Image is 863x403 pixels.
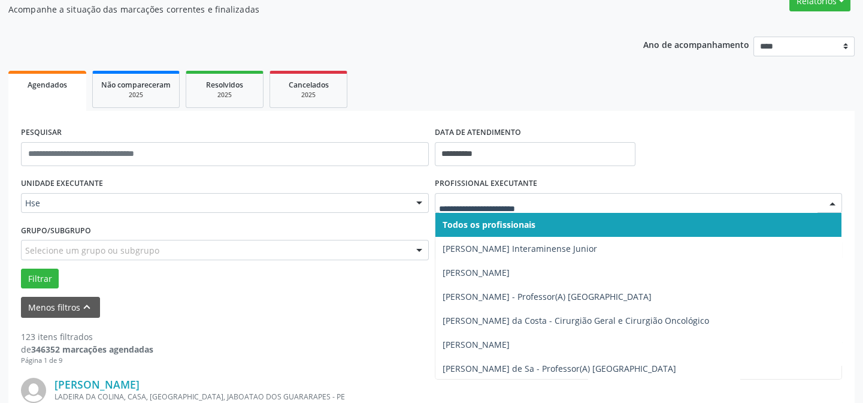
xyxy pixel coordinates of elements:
span: Selecione um grupo ou subgrupo [25,244,159,257]
label: PROFISSIONAL EXECUTANTE [435,175,537,193]
p: Acompanhe a situação das marcações correntes e finalizadas [8,3,601,16]
div: de [21,343,153,356]
div: LADEIRA DA COLINA, CASA, [GEOGRAPHIC_DATA], JABOATAO DOS GUARARAPES - PE [54,392,662,402]
span: Hse [25,197,404,209]
i: keyboard_arrow_up [80,300,93,314]
button: Menos filtroskeyboard_arrow_up [21,297,100,318]
strong: 346352 marcações agendadas [31,344,153,355]
img: img [21,378,46,403]
span: [PERSON_NAME] - Professor(A) [GEOGRAPHIC_DATA] [443,291,652,302]
label: UNIDADE EXECUTANTE [21,175,103,193]
span: [PERSON_NAME] da Costa - Cirurgião Geral e Cirurgião Oncológico [443,315,709,326]
span: Cancelados [289,80,329,90]
button: Filtrar [21,269,59,289]
p: Ano de acompanhamento [643,37,749,52]
span: Todos os profissionais [443,219,535,230]
a: [PERSON_NAME] [54,378,140,391]
span: Agendados [28,80,67,90]
span: Não compareceram [101,80,171,90]
span: [PERSON_NAME] de Sa - Professor(A) [GEOGRAPHIC_DATA] [443,363,676,374]
div: 2025 [278,91,338,100]
div: Página 1 de 9 [21,356,153,366]
label: PESQUISAR [21,124,62,142]
span: [PERSON_NAME] [443,339,510,350]
label: DATA DE ATENDIMENTO [435,124,521,142]
span: [PERSON_NAME] Interaminense Junior [443,243,597,254]
span: [PERSON_NAME] [443,267,510,278]
label: Grupo/Subgrupo [21,221,91,240]
span: Resolvidos [206,80,243,90]
div: 2025 [195,91,255,100]
div: 2025 [101,91,171,100]
div: 123 itens filtrados [21,330,153,343]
